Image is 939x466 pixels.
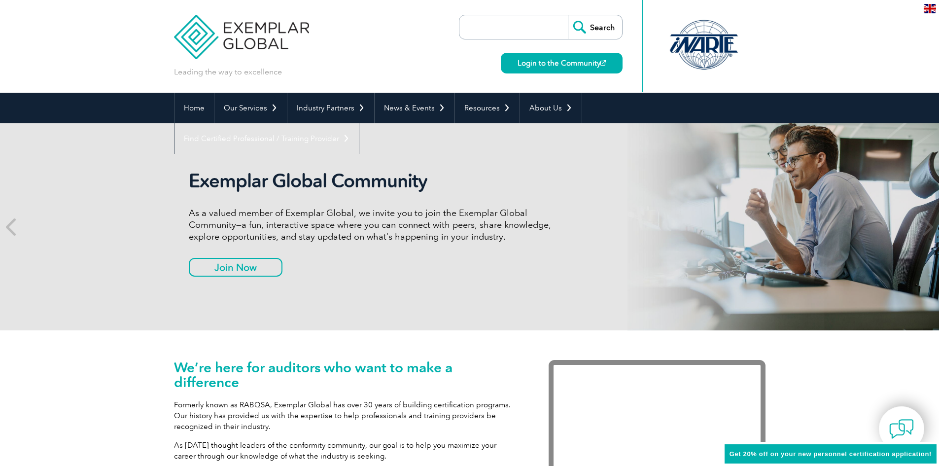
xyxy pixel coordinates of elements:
a: Home [174,93,214,123]
p: As a valued member of Exemplar Global, we invite you to join the Exemplar Global Community—a fun,... [189,207,558,243]
a: Login to the Community [501,53,623,73]
a: Our Services [214,93,287,123]
a: Resources [455,93,520,123]
p: Leading the way to excellence [174,67,282,77]
h1: We’re here for auditors who want to make a difference [174,360,519,390]
h2: Exemplar Global Community [189,170,558,192]
input: Search [568,15,622,39]
span: Get 20% off on your new personnel certification application! [730,450,932,458]
a: About Us [520,93,582,123]
p: Formerly known as RABQSA, Exemplar Global has over 30 years of building certification programs. O... [174,399,519,432]
a: Find Certified Professional / Training Provider [174,123,359,154]
img: en [924,4,936,13]
p: As [DATE] thought leaders of the conformity community, our goal is to help you maximize your care... [174,440,519,462]
a: Join Now [189,258,282,277]
img: contact-chat.png [889,417,914,441]
a: News & Events [375,93,454,123]
img: open_square.png [600,60,606,66]
a: Industry Partners [287,93,374,123]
